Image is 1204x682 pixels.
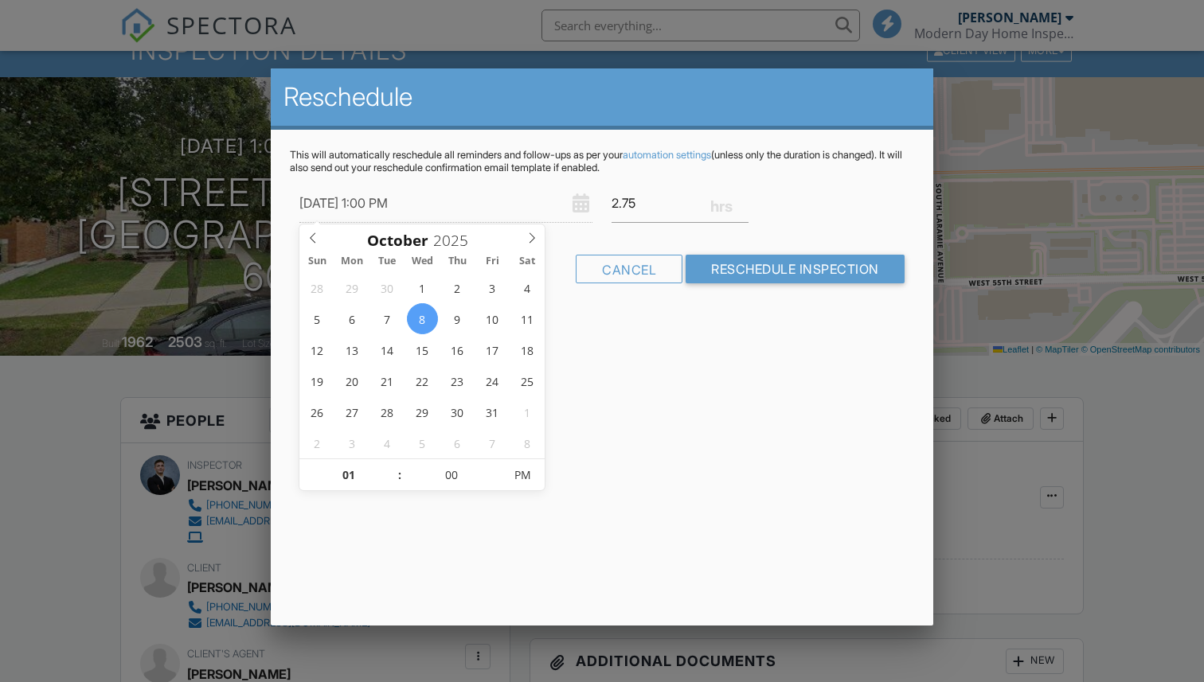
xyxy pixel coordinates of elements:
span: Tue [369,256,405,267]
span: October 17, 2025 [477,334,508,365]
span: October 23, 2025 [442,365,473,396]
span: October 27, 2025 [337,396,368,427]
span: November 6, 2025 [442,427,473,458]
span: Sat [510,256,545,267]
span: November 3, 2025 [337,427,368,458]
span: October 3, 2025 [477,272,508,303]
span: November 4, 2025 [372,427,403,458]
input: Reschedule Inspection [686,255,905,283]
span: September 28, 2025 [302,272,333,303]
span: October 15, 2025 [407,334,438,365]
span: November 8, 2025 [511,427,542,458]
span: October 1, 2025 [407,272,438,303]
span: November 5, 2025 [407,427,438,458]
span: October 13, 2025 [337,334,368,365]
span: November 7, 2025 [477,427,508,458]
span: November 2, 2025 [302,427,333,458]
a: automation settings [623,149,711,161]
span: October 19, 2025 [302,365,333,396]
input: Scroll to increment [428,230,481,251]
span: October 6, 2025 [337,303,368,334]
span: October 31, 2025 [477,396,508,427]
span: : [397,459,402,491]
span: October 24, 2025 [477,365,508,396]
span: October 20, 2025 [337,365,368,396]
div: Cancel [576,255,682,283]
span: October 28, 2025 [372,396,403,427]
span: October 16, 2025 [442,334,473,365]
span: October 18, 2025 [511,334,542,365]
input: Scroll to increment [299,459,397,491]
span: October 10, 2025 [477,303,508,334]
span: Scroll to increment [367,233,428,248]
span: September 30, 2025 [372,272,403,303]
span: October 22, 2025 [407,365,438,396]
span: October 7, 2025 [372,303,403,334]
p: This will automatically reschedule all reminders and follow-ups as per your (unless only the dura... [290,149,914,174]
span: October 25, 2025 [511,365,542,396]
h2: Reschedule [283,81,921,113]
span: October 12, 2025 [302,334,333,365]
span: Mon [334,256,369,267]
span: October 8, 2025 [407,303,438,334]
span: Wed [405,256,440,267]
span: October 5, 2025 [302,303,333,334]
span: October 29, 2025 [407,396,438,427]
span: November 1, 2025 [511,396,542,427]
span: September 29, 2025 [337,272,368,303]
span: October 11, 2025 [511,303,542,334]
input: Scroll to increment [403,459,501,491]
span: October 14, 2025 [372,334,403,365]
span: October 9, 2025 [442,303,473,334]
span: October 21, 2025 [372,365,403,396]
span: Click to toggle [501,459,545,491]
span: Sun [299,256,334,267]
span: Fri [475,256,510,267]
span: October 26, 2025 [302,396,333,427]
span: Thu [440,256,475,267]
span: October 2, 2025 [442,272,473,303]
span: October 4, 2025 [511,272,542,303]
span: October 30, 2025 [442,396,473,427]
